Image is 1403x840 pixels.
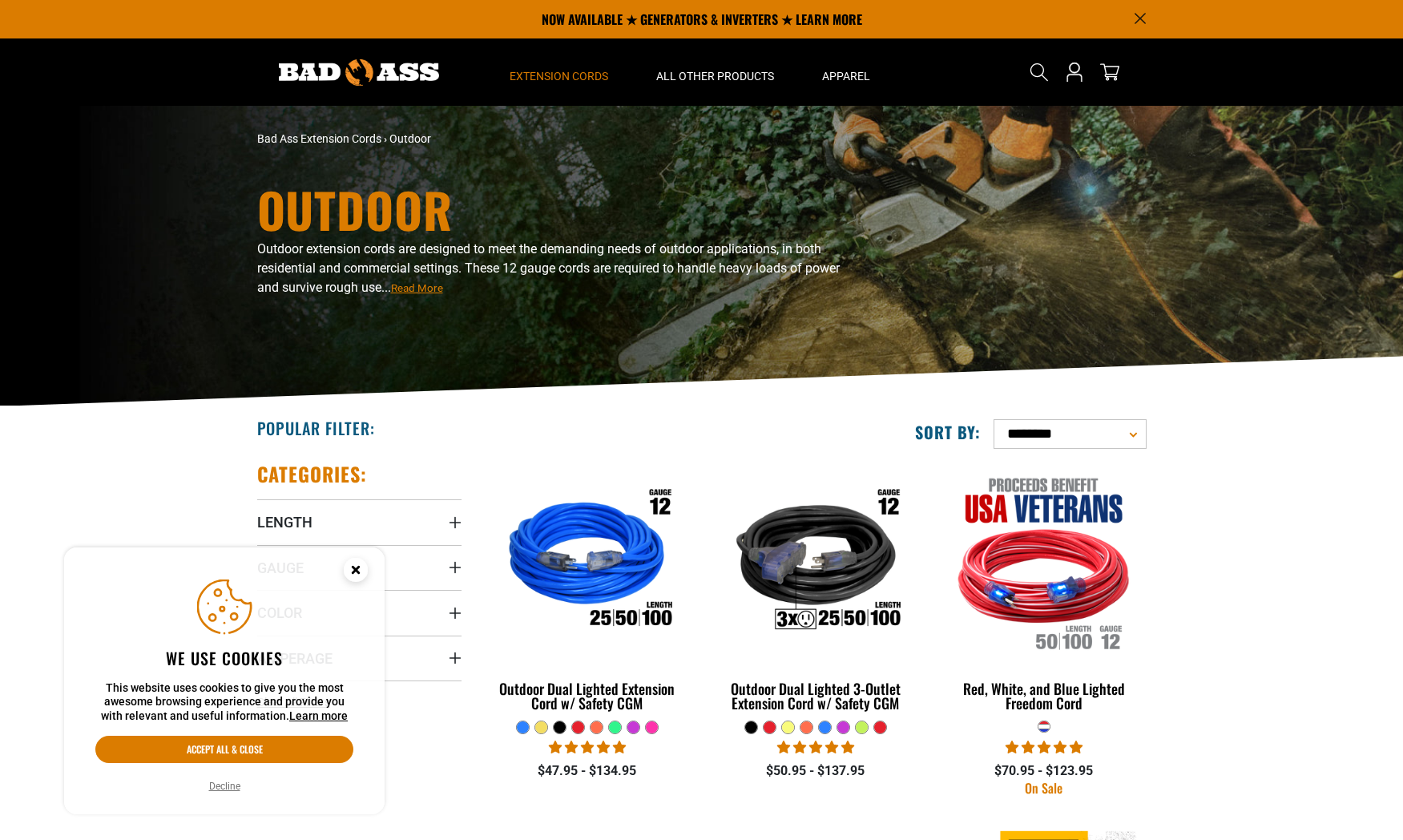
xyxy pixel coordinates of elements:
img: Outdoor Dual Lighted 3-Outlet Extension Cord w/ Safety CGM [715,470,917,654]
summary: Search [1026,59,1052,85]
div: Outdoor Dual Lighted Extension Cord w/ Safety CGM [486,681,690,710]
span: Outdoor [389,132,431,145]
summary: Apparel [798,38,894,106]
span: Read More [391,282,443,294]
summary: Length [257,499,462,544]
a: Learn more [289,709,348,722]
h1: Outdoor [257,185,842,233]
div: Red, White, and Blue Lighted Freedom Cord [941,681,1146,710]
a: Red, White, and Blue Lighted Freedom Cord Red, White, and Blue Lighted Freedom Cord [941,462,1146,720]
span: 5.00 stars [1006,740,1082,755]
nav: breadcrumbs [257,131,842,147]
button: Accept all & close [95,736,353,763]
img: Bad Ass Extension Cords [279,59,439,86]
span: › [384,132,387,145]
h2: Popular Filter: [257,418,375,438]
a: Outdoor Dual Lighted Extension Cord w/ Safety CGM Outdoor Dual Lighted Extension Cord w/ Safety CGM [486,462,690,720]
span: 4.81 stars [549,740,626,755]
span: 4.80 stars [777,740,854,755]
div: $70.95 - $123.95 [941,761,1146,781]
h2: Categories: [257,462,368,487]
summary: Extension Cords [486,38,632,106]
summary: All Other Products [632,38,798,106]
img: Red, White, and Blue Lighted Freedom Cord [943,470,1145,654]
span: Length [257,513,312,531]
button: Decline [204,778,245,794]
a: Outdoor Dual Lighted 3-Outlet Extension Cord w/ Safety CGM Outdoor Dual Lighted 3-Outlet Extensio... [713,462,917,720]
h2: We use cookies [95,648,353,668]
div: On Sale [941,781,1146,794]
aside: Cookie Consent [64,547,385,815]
span: Outdoor extension cords are designed to meet the demanding needs of outdoor applications, in both... [257,241,840,295]
div: $47.95 - $134.95 [486,761,690,781]
span: All Other Products [656,69,774,83]
p: This website uses cookies to give you the most awesome browsing experience and provide you with r... [95,681,353,724]
summary: Gauge [257,545,462,590]
img: Outdoor Dual Lighted Extension Cord w/ Safety CGM [486,470,688,654]
label: Sort by: [915,422,981,442]
a: Bad Ass Extension Cords [257,132,381,145]
div: $50.95 - $137.95 [713,761,917,781]
span: Apparel [822,69,870,83]
span: Extension Cords [510,69,608,83]
div: Outdoor Dual Lighted 3-Outlet Extension Cord w/ Safety CGM [713,681,917,710]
